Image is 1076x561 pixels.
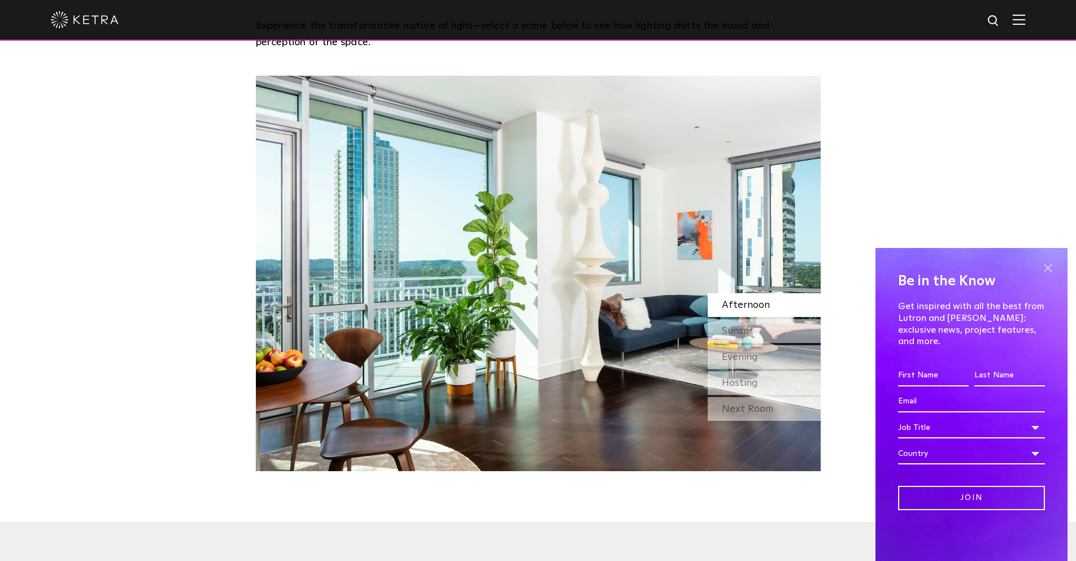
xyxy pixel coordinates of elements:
div: Country [898,443,1045,464]
span: Hosting [722,378,758,388]
span: Sunset [722,326,753,336]
input: First Name [898,365,969,386]
img: SS_HBD_LivingRoom_Desktop_01 [256,76,821,471]
img: ketra-logo-2019-white [51,11,119,28]
p: Get inspired with all the best from Lutron and [PERSON_NAME]: exclusive news, project features, a... [898,301,1045,348]
img: search icon [987,14,1001,28]
div: Next Room [708,397,821,421]
span: Evening [722,352,758,362]
input: Join [898,486,1045,510]
img: Hamburger%20Nav.svg [1013,14,1025,25]
input: Email [898,391,1045,412]
span: Afternoon [722,300,770,310]
h4: Be in the Know [898,271,1045,292]
input: Last Name [974,365,1045,386]
div: Job Title [898,417,1045,438]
